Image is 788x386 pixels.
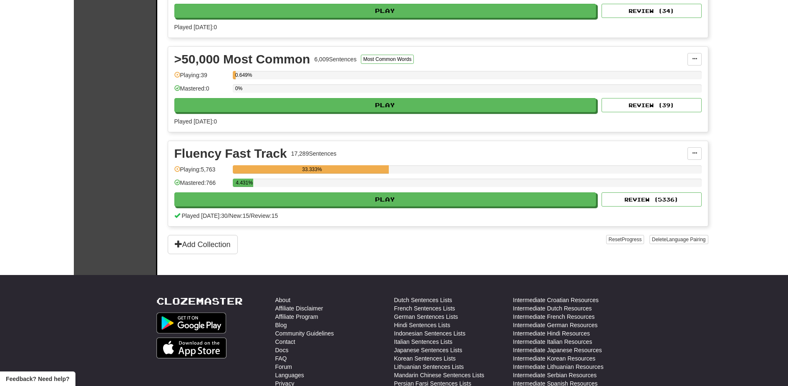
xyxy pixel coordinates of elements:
a: Intermediate French Resources [513,313,595,321]
button: ResetProgress [606,235,644,244]
span: Review: 15 [251,212,278,219]
a: French Sentences Lists [394,304,455,313]
span: Played [DATE]: 30 [181,212,227,219]
a: Intermediate Serbian Resources [513,371,597,379]
a: FAQ [275,354,287,363]
a: Community Guidelines [275,329,334,338]
a: Lithuanian Sentences Lists [394,363,464,371]
a: Affiliate Disclaimer [275,304,323,313]
a: Intermediate German Resources [513,321,598,329]
div: 33.333% [235,165,389,174]
a: Intermediate Dutch Resources [513,304,592,313]
a: Languages [275,371,304,379]
div: >50,000 Most Common [174,53,310,66]
button: Play [174,98,597,112]
a: Hindi Sentences Lists [394,321,451,329]
a: Contact [275,338,295,346]
button: Add Collection [168,235,238,254]
a: Intermediate Croatian Resources [513,296,599,304]
a: Intermediate Japanese Resources [513,346,602,354]
div: 4.431% [235,179,254,187]
button: Most Common Words [361,55,414,64]
a: Intermediate Hindi Resources [513,329,590,338]
button: DeleteLanguage Pairing [650,235,708,244]
button: Review (34) [602,4,702,18]
div: 0.649% [235,71,236,79]
div: Playing: 39 [174,71,229,85]
button: Play [174,192,597,207]
img: Get it on Google Play [156,313,227,333]
div: Fluency Fast Track [174,147,287,160]
a: About [275,296,291,304]
a: Japanese Sentences Lists [394,346,462,354]
span: / [228,212,229,219]
div: 17,289 Sentences [291,149,337,158]
span: Progress [622,237,642,242]
a: Italian Sentences Lists [394,338,453,346]
a: Intermediate Lithuanian Resources [513,363,604,371]
a: Dutch Sentences Lists [394,296,452,304]
span: Open feedback widget [6,375,69,383]
div: Mastered: 0 [174,84,229,98]
button: Review (39) [602,98,702,112]
a: German Sentences Lists [394,313,458,321]
a: Docs [275,346,289,354]
div: 6,009 Sentences [314,55,356,63]
span: Played [DATE]: 0 [174,118,217,125]
button: Review (5336) [602,192,702,207]
a: Forum [275,363,292,371]
a: Blog [275,321,287,329]
span: New: 15 [229,212,249,219]
a: Indonesian Sentences Lists [394,329,466,338]
a: Intermediate Italian Resources [513,338,592,346]
div: Playing: 5,763 [174,165,229,179]
button: Play [174,4,597,18]
span: / [249,212,251,219]
div: Mastered: 766 [174,179,229,192]
a: Intermediate Korean Resources [513,354,596,363]
a: Clozemaster [156,296,243,306]
a: Korean Sentences Lists [394,354,456,363]
span: Language Pairing [666,237,705,242]
span: Played [DATE]: 0 [174,24,217,30]
a: Mandarin Chinese Sentences Lists [394,371,484,379]
img: Get it on App Store [156,338,227,358]
a: Affiliate Program [275,313,318,321]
